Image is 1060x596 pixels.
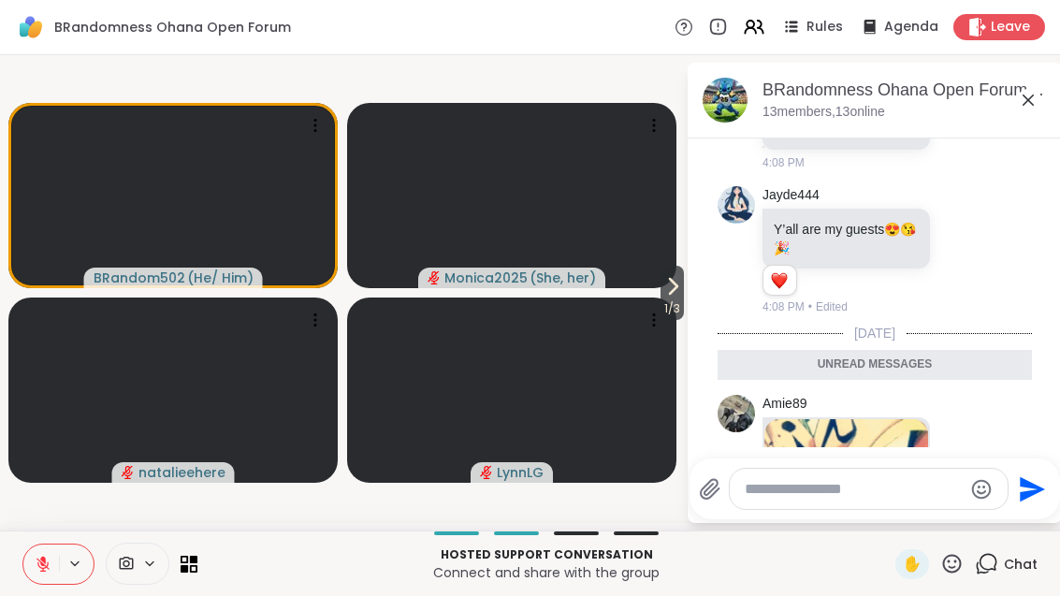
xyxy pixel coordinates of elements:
p: Hosted support conversation [209,546,884,563]
div: BRandomness Ohana Open Forum, [DATE] [762,79,1047,102]
button: Send [1009,468,1051,510]
button: Reactions: love [769,273,789,288]
img: https://sharewell-space-live.sfo3.digitaloceanspaces.com/user-generated/c3bd44a5-f966-4702-9748-c... [718,395,755,432]
span: 🎉 [774,240,790,255]
span: audio-muted [428,271,441,284]
span: ( He/ Him ) [187,269,254,287]
p: Y’all are my guests [774,220,919,257]
textarea: Type your message [745,480,963,499]
span: 1 / 3 [661,298,684,320]
button: 1/3 [661,266,684,320]
span: ( She, her ) [530,269,596,287]
img: BRandomness Ohana Open Forum, Oct 11 [703,78,748,123]
span: Edited [816,298,848,315]
span: LynnLG [497,463,544,482]
span: BRandomness Ohana Open Forum [54,18,291,36]
p: 13 members, 13 online [762,103,885,122]
span: 😍 [884,222,900,237]
a: Jayde444 [762,186,820,205]
span: 😘 [900,222,916,237]
img: https://sharewell-space-live.sfo3.digitaloceanspaces.com/user-generated/fd112b90-4d33-4654-881a-d... [718,186,755,224]
div: Reaction list [763,266,796,296]
img: ShareWell Logomark [15,11,47,43]
span: Agenda [884,18,938,36]
p: Connect and share with the group [209,563,884,582]
span: Chat [1004,555,1038,574]
span: natalieehere [138,463,225,482]
span: Rules [806,18,843,36]
span: audio-muted [480,466,493,479]
span: BRandom502 [94,269,185,287]
span: 4:08 PM [762,154,805,171]
span: [DATE] [843,324,907,342]
span: Monica2025 [444,269,528,287]
span: audio-muted [122,466,135,479]
a: Amie89 [762,395,806,414]
div: Unread messages [718,350,1032,380]
button: Emoji picker [970,478,993,501]
span: ✋ [903,553,922,575]
span: 4:08 PM [762,298,805,315]
span: • [808,298,812,315]
span: Leave [991,18,1030,36]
